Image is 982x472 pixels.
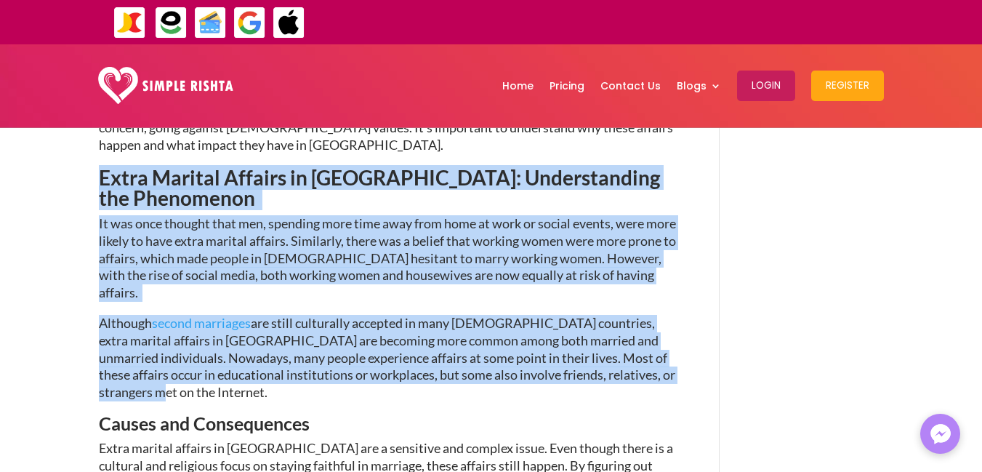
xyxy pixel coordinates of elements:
[152,315,251,331] a: second marriages
[155,7,188,39] img: EasyPaisa-icon
[99,412,310,434] span: Causes and Consequences
[677,48,721,124] a: Blogs
[99,315,675,400] span: Although are still culturally accepted in many [DEMOGRAPHIC_DATA] countries, extra marital affair...
[811,48,884,124] a: Register
[811,71,884,101] button: Register
[99,165,660,210] span: Extra Marital Affairs in [GEOGRAPHIC_DATA]: Understanding the Phenomenon
[273,7,305,39] img: ApplePay-icon
[926,420,955,449] img: Messenger
[233,7,266,39] img: GooglePay-icon
[550,48,584,124] a: Pricing
[194,7,227,39] img: Credit Cards
[99,215,676,300] span: It was once thought that men, spending more time away from home at work or social events, were mo...
[502,48,534,124] a: Home
[113,7,146,39] img: JazzCash-icon
[737,48,795,124] a: Login
[737,71,795,101] button: Login
[600,48,661,124] a: Contact Us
